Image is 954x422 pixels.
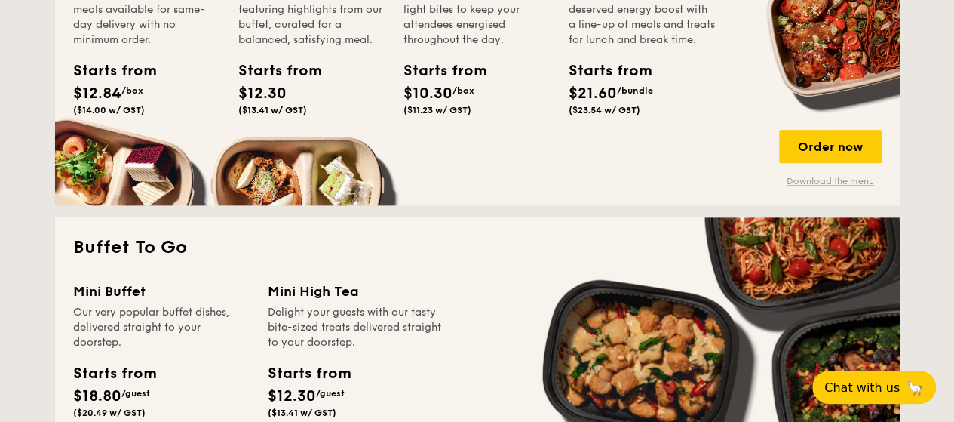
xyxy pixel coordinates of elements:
div: Starts from [73,60,141,82]
div: Mini High Tea [268,281,444,302]
div: Starts from [569,60,637,82]
span: ($13.41 w/ GST) [268,408,336,418]
span: $21.60 [569,85,617,103]
a: Download the menu [779,175,882,187]
span: 🦙 [906,379,924,396]
div: Starts from [268,362,350,385]
button: Chat with us🦙 [812,371,936,404]
div: Starts from [238,60,306,82]
span: /box [452,85,474,96]
h2: Buffet To Go [73,236,882,260]
div: Order now [779,130,882,163]
div: Mini Buffet [73,281,250,302]
span: ($20.49 w/ GST) [73,408,146,418]
span: ($13.41 w/ GST) [238,105,307,116]
span: $10.30 [403,85,452,103]
span: Chat with us [824,380,900,395]
span: ($23.54 w/ GST) [569,105,640,116]
div: Delight your guests with our tasty bite-sized treats delivered straight to your doorstep. [268,305,444,350]
span: /guest [121,388,150,399]
span: $12.30 [238,85,287,103]
div: Our very popular buffet dishes, delivered straight to your doorstep. [73,305,250,350]
div: Starts from [73,362,155,385]
span: ($14.00 w/ GST) [73,105,145,116]
span: $18.80 [73,387,121,405]
span: $12.30 [268,387,316,405]
span: ($11.23 w/ GST) [403,105,471,116]
span: /guest [316,388,345,399]
span: $12.84 [73,85,121,103]
span: /box [121,85,143,96]
span: /bundle [617,85,653,96]
div: Starts from [403,60,471,82]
